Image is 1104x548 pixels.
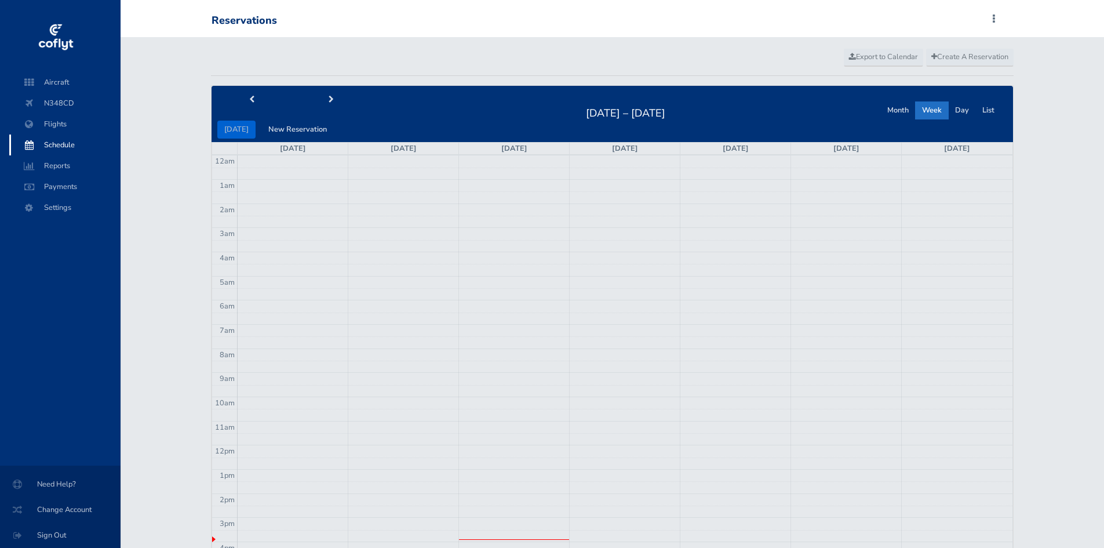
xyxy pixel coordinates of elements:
[220,180,235,191] span: 1am
[391,143,417,154] a: [DATE]
[220,373,235,384] span: 9am
[261,121,334,139] button: New Reservation
[220,277,235,288] span: 5am
[212,14,277,27] div: Reservations
[215,156,235,166] span: 12am
[37,20,75,55] img: coflyt logo
[292,91,371,109] button: next
[220,495,235,505] span: 2pm
[14,499,107,520] span: Change Account
[14,525,107,546] span: Sign Out
[21,197,109,218] span: Settings
[926,49,1014,66] a: Create A Reservation
[215,446,235,456] span: 12pm
[220,253,235,263] span: 4am
[21,135,109,155] span: Schedule
[215,422,235,433] span: 11am
[723,143,749,154] a: [DATE]
[14,474,107,495] span: Need Help?
[975,101,1001,119] button: List
[844,49,923,66] a: Export to Calendar
[21,93,109,114] span: N348CD
[212,91,292,109] button: prev
[849,52,918,62] span: Export to Calendar
[579,104,672,120] h2: [DATE] – [DATE]
[220,350,235,360] span: 8am
[220,228,235,239] span: 3am
[948,101,976,119] button: Day
[21,72,109,93] span: Aircraft
[220,470,235,481] span: 1pm
[833,143,859,154] a: [DATE]
[220,325,235,336] span: 7am
[21,155,109,176] span: Reports
[280,143,306,154] a: [DATE]
[612,143,638,154] a: [DATE]
[215,398,235,408] span: 10am
[501,143,527,154] a: [DATE]
[880,101,916,119] button: Month
[220,518,235,529] span: 3pm
[217,121,256,139] button: [DATE]
[944,143,970,154] a: [DATE]
[220,205,235,215] span: 2am
[915,101,949,119] button: Week
[21,114,109,135] span: Flights
[220,301,235,311] span: 6am
[931,52,1008,62] span: Create A Reservation
[21,176,109,197] span: Payments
